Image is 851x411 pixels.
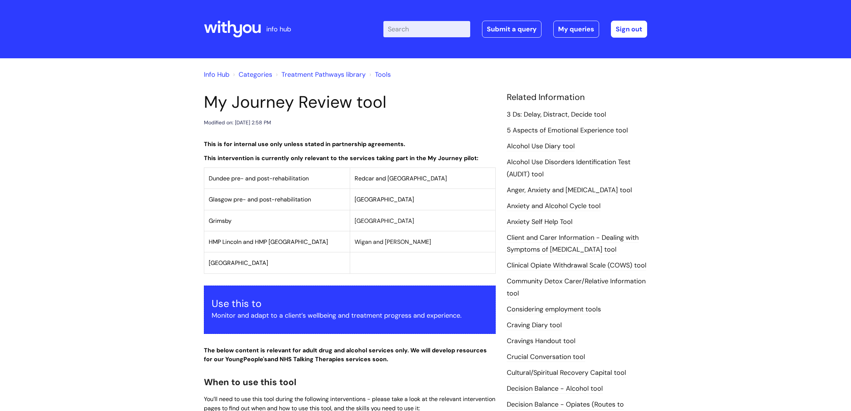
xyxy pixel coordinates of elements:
a: Cravings Handout tool [507,336,575,346]
div: Modified on: [DATE] 2:58 PM [204,118,271,127]
a: Treatment Pathways library [281,70,366,79]
span: [GEOGRAPHIC_DATA] [355,217,414,225]
input: Search [383,21,470,37]
a: Alcohol Use Disorders Identification Test (AUDIT) tool [507,158,630,179]
a: My queries [553,21,599,38]
a: Community Detox Carer/Relative Information tool [507,277,646,298]
a: Client and Carer Information - Dealing with Symptoms of [MEDICAL_DATA] tool [507,233,639,255]
a: Tools [375,70,391,79]
a: Clinical Opiate Withdrawal Scale (COWS) tool [507,261,646,270]
li: Tools [368,69,391,80]
strong: The below content is relevant for adult drug and alcohol services only. We will develop resources... [204,346,487,363]
span: When to use this tool [204,376,296,388]
strong: This intervention is currently only relevant to the services taking part in the My Journey pilot: [204,154,478,162]
h4: Related Information [507,92,647,103]
a: Submit a query [482,21,541,38]
span: Dundee pre- and post-rehabilitation [209,175,309,182]
a: Cultural/Spiritual Recovery Capital tool [507,368,626,378]
p: info hub [266,23,291,35]
p: Monitor and adapt to a client’s wellbeing and treatment progress and experience. [212,310,488,321]
span: [GEOGRAPHIC_DATA] [355,196,414,203]
a: Decision Balance - Alcohol tool [507,384,603,394]
a: Alcohol Use Diary tool [507,142,575,151]
a: Anxiety and Alcohol Cycle tool [507,201,601,211]
h3: Use this to [212,298,488,310]
li: Solution home [231,69,272,80]
strong: This is for internal use only unless stated in partnership agreements. [204,140,405,148]
a: Info Hub [204,70,229,79]
span: Wigan and [PERSON_NAME] [355,238,431,246]
li: Treatment Pathways library [274,69,366,80]
span: Grimsby [209,217,232,225]
a: Sign out [611,21,647,38]
strong: People's [243,355,267,363]
a: Categories [239,70,272,79]
a: Craving Diary tool [507,321,562,330]
span: HMP Lincoln and HMP [GEOGRAPHIC_DATA] [209,238,328,246]
span: Glasgow pre- and post-rehabilitation [209,196,311,203]
div: | - [383,21,647,38]
span: Redcar and [GEOGRAPHIC_DATA] [355,175,447,182]
span: [GEOGRAPHIC_DATA] [209,259,268,267]
a: 5 Aspects of Emotional Experience tool [507,126,628,135]
a: Anxiety Self Help Tool [507,217,573,227]
a: Crucial Conversation tool [507,352,585,362]
a: Anger, Anxiety and [MEDICAL_DATA] tool [507,186,632,195]
h1: My Journey Review tool [204,92,496,112]
a: Considering employment tools [507,305,601,314]
a: 3 Ds: Delay, Distract, Decide tool [507,110,606,120]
